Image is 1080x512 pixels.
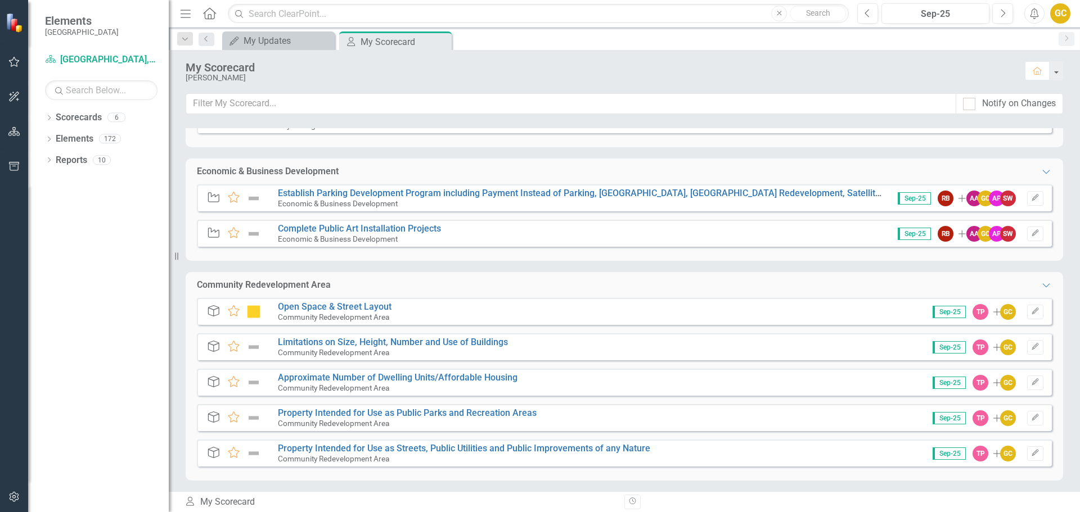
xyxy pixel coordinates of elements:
[898,228,931,240] span: Sep-25
[278,419,389,428] small: Community Redevelopment Area
[1000,191,1016,206] div: SW
[933,447,966,460] span: Sep-25
[989,191,1005,206] div: AP
[186,74,1014,82] div: [PERSON_NAME]
[197,165,339,178] div: Economic & Business Development
[246,305,261,319] img: In Progress or Needs Work
[1000,410,1016,426] div: GC
[966,191,982,206] div: AA
[93,155,111,165] div: 10
[228,4,849,24] input: Search ClearPoint...
[973,410,988,426] div: TP
[278,383,389,392] small: Community Redevelopment Area
[246,192,261,205] img: Not Defined
[278,121,348,130] small: City Manager's Office
[278,199,398,208] small: Economic & Business Development
[973,339,988,355] div: TP
[45,80,157,100] input: Search Below...
[933,377,966,389] span: Sep-25
[246,227,261,241] img: Not Defined
[278,454,389,463] small: Community Redevelopment Area
[933,412,966,424] span: Sep-25
[790,6,846,21] button: Search
[938,191,953,206] div: RB
[1000,226,1016,242] div: SW
[361,35,449,49] div: My Scorecard
[933,306,966,318] span: Sep-25
[244,34,332,48] div: My Updates
[278,372,517,383] a: Approximate Number of Dwelling Units/Affordable Housing
[278,223,441,234] a: Complete Public Art Installation Projects
[186,61,1014,74] div: My Scorecard
[56,154,87,167] a: Reports
[246,447,261,460] img: Not Defined
[938,226,953,242] div: RB
[99,134,121,144] div: 172
[1000,339,1016,355] div: GC
[1050,3,1070,24] button: GC
[989,226,1005,242] div: AP
[278,312,389,321] small: Community Redevelopment Area
[973,304,988,320] div: TP
[225,34,332,48] a: My Updates
[278,443,650,454] a: Property Intended for Use as Streets, Public Utilities and Public Improvements of any Nature
[186,93,956,114] input: Filter My Scorecard...
[197,279,331,292] div: Community Redevelopment Area
[978,226,993,242] div: GC
[45,14,119,28] span: Elements
[246,376,261,389] img: Not Defined
[278,337,508,347] a: Limitations on Size, Height, Number and Use of Buildings
[278,301,391,312] a: Open Space & Street Layout
[885,7,985,21] div: Sep-25
[978,191,993,206] div: GC
[278,348,389,357] small: Community Redevelopment Area
[107,113,125,123] div: 6
[973,375,988,391] div: TP
[56,133,93,146] a: Elements
[45,53,157,66] a: [GEOGRAPHIC_DATA], [GEOGRAPHIC_DATA] Business Initiatives
[246,411,261,425] img: Not Defined
[966,226,982,242] div: AA
[881,3,989,24] button: Sep-25
[806,8,830,17] span: Search
[6,12,25,32] img: ClearPoint Strategy
[56,111,102,124] a: Scorecards
[933,341,966,354] span: Sep-25
[1000,375,1016,391] div: GC
[973,446,988,461] div: TP
[982,97,1056,110] div: Notify on Changes
[246,341,261,354] img: Not Defined
[1000,304,1016,320] div: GC
[278,407,537,418] a: Property Intended for Use as Public Parks and Recreation Areas
[45,28,119,37] small: [GEOGRAPHIC_DATA]
[1000,446,1016,461] div: GC
[278,234,398,243] small: Economic & Business Development
[898,192,931,205] span: Sep-25
[184,496,616,509] div: My Scorecard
